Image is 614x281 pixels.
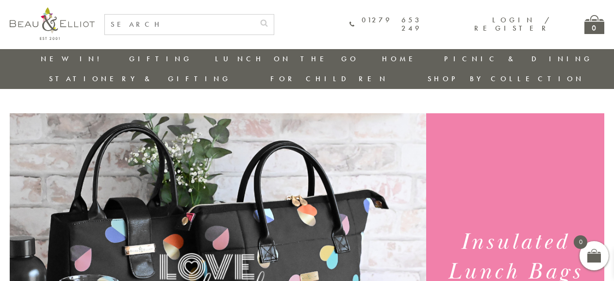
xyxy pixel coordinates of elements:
[474,15,550,33] a: Login / Register
[382,54,421,64] a: Home
[428,74,584,84] a: Shop by collection
[444,54,593,64] a: Picnic & Dining
[129,54,192,64] a: Gifting
[270,74,388,84] a: For Children
[574,235,587,249] span: 0
[584,15,604,34] a: 0
[215,54,359,64] a: Lunch On The Go
[349,16,422,33] a: 01279 653 249
[105,15,254,35] input: SEARCH
[10,7,95,40] img: logo
[41,54,106,64] a: New in!
[49,74,231,84] a: Stationery & Gifting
